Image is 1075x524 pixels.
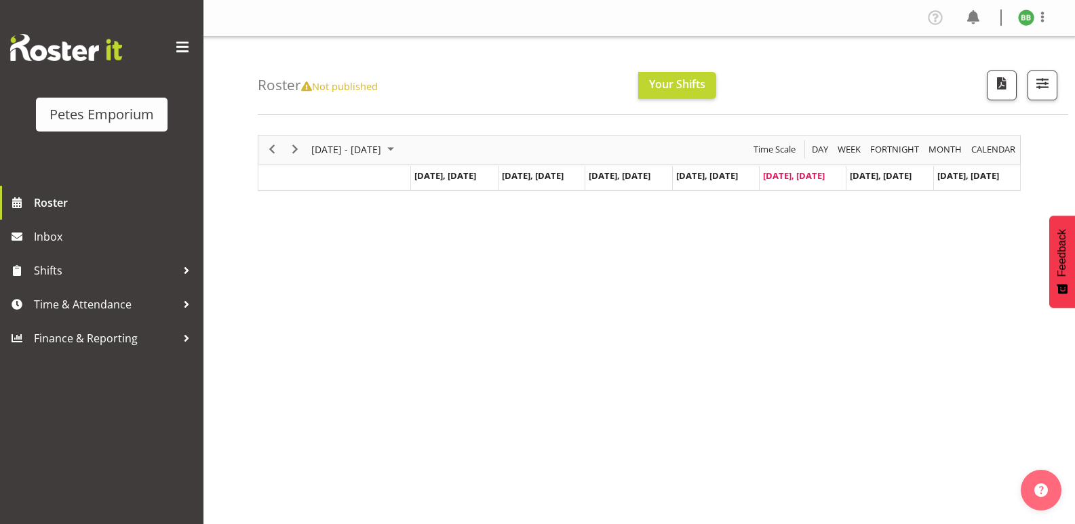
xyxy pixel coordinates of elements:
span: Shifts [34,260,176,281]
span: Inbox [34,226,197,247]
button: Your Shifts [638,72,716,99]
button: Feedback - Show survey [1049,216,1075,308]
div: Petes Emporium [50,104,154,125]
button: Filter Shifts [1028,70,1057,100]
span: Finance & Reporting [34,328,176,348]
span: Feedback [1056,229,1068,277]
img: beena-bist9974.jpg [1018,9,1034,26]
img: Rosterit website logo [10,34,122,61]
span: Time & Attendance [34,294,176,315]
span: Your Shifts [649,77,705,92]
h4: Roster [258,77,378,93]
span: Roster [34,193,197,213]
span: Not published [301,79,378,93]
button: Download a PDF of the roster according to the set date range. [987,70,1017,100]
img: help-xxl-2.png [1034,483,1048,497]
